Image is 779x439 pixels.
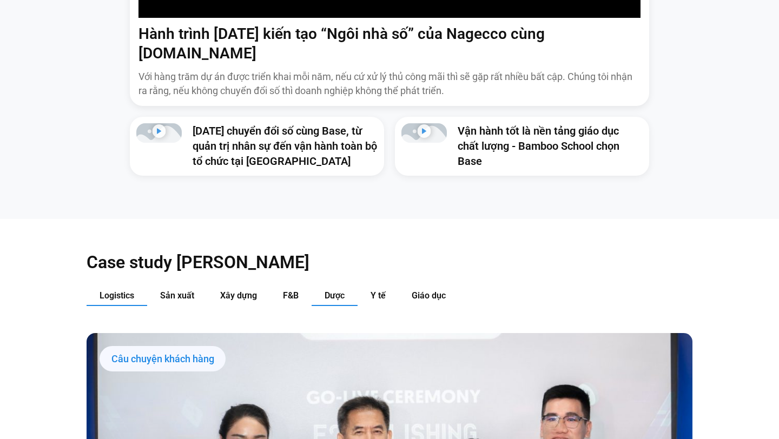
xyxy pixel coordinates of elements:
[160,290,194,301] span: Sản xuất
[412,290,446,301] span: Giáo dục
[138,25,545,62] a: Hành trình [DATE] kiến tạo “Ngôi nhà số” của Nagecco cùng [DOMAIN_NAME]
[100,346,226,372] div: Câu chuyện khách hàng
[100,290,134,301] span: Logistics
[418,124,431,142] div: Phát video
[193,124,377,168] a: [DATE] chuyển đổi số cùng Base, từ quản trị nhân sự đến vận hành toàn bộ tổ chức tại [GEOGRAPHIC_...
[325,290,345,301] span: Dược
[153,124,166,142] div: Phát video
[371,290,386,301] span: Y tế
[220,290,257,301] span: Xây dựng
[138,70,641,97] p: Với hàng trăm dự án được triển khai mỗi năm, nếu cứ xử lý thủ công mãi thì sẽ gặp rất nhiều bất c...
[87,251,692,273] h2: Case study [PERSON_NAME]
[458,124,619,168] a: Vận hành tốt là nền tảng giáo dục chất lượng - Bamboo School chọn Base
[283,290,299,301] span: F&B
